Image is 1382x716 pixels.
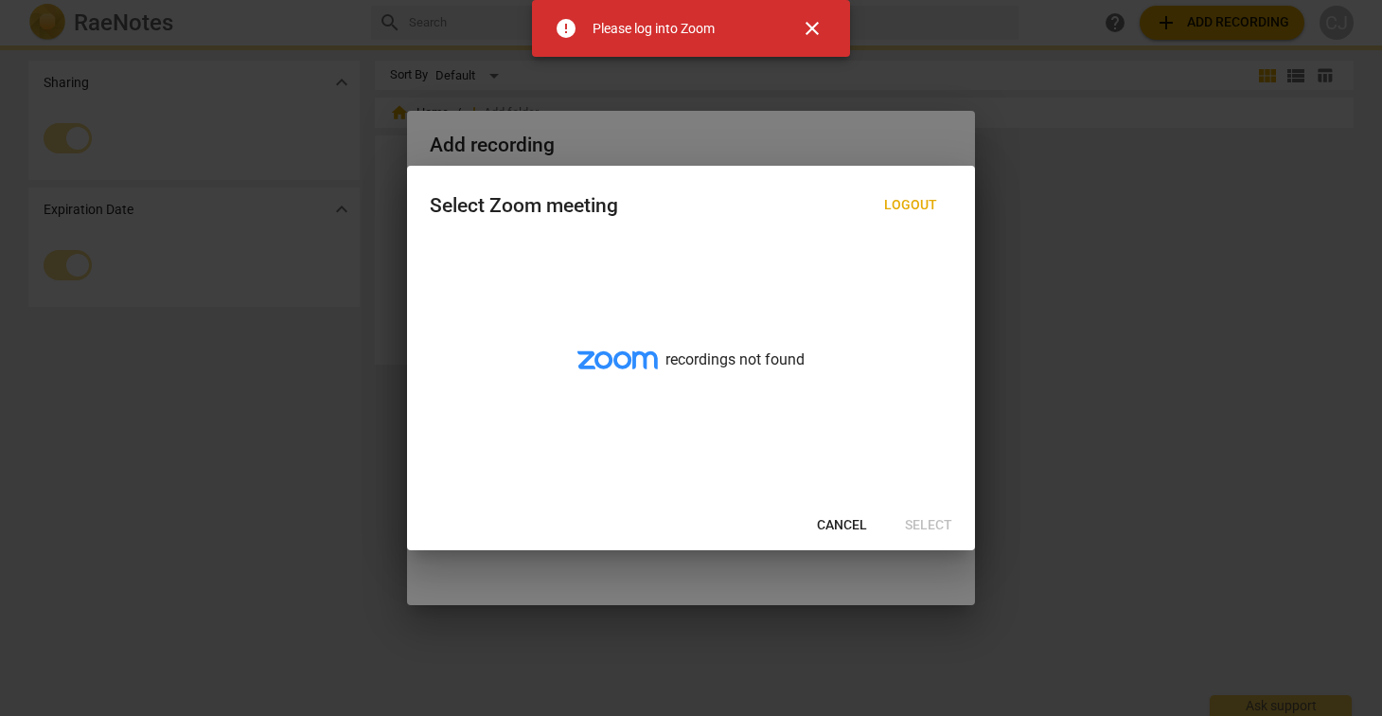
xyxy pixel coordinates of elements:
[801,17,824,40] span: close
[884,196,937,215] span: Logout
[430,194,618,218] div: Select Zoom meeting
[555,17,577,40] span: error
[789,6,835,51] button: Close
[407,242,975,501] div: recordings not found
[802,509,882,543] button: Cancel
[593,19,715,39] div: Please log into Zoom
[869,188,952,223] button: Logout
[817,516,867,535] span: Cancel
